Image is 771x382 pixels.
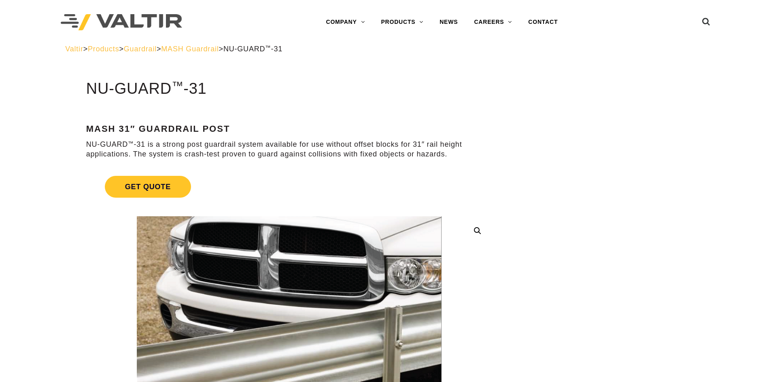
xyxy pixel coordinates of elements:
h1: NU-GUARD -31 [86,80,492,97]
sup: ™ [128,140,134,146]
strong: MASH 31″ Guardrail Post [86,124,230,134]
a: MASH Guardrail [161,45,219,53]
a: CONTACT [520,14,566,30]
span: Get Quote [105,176,191,198]
a: CAREERS [466,14,520,30]
sup: ™ [265,44,271,51]
a: COMPANY [318,14,373,30]
a: Get Quote [86,166,492,207]
img: Valtir [61,14,182,31]
a: Guardrail [124,45,157,53]
a: NEWS [431,14,466,30]
span: NU-GUARD -31 [223,45,282,53]
div: > > > > [65,44,706,54]
p: NU-GUARD -31 is a strong post guardrail system available for use without offset blocks for 31″ ra... [86,140,492,159]
a: Products [88,45,119,53]
sup: ™ [172,79,183,92]
a: PRODUCTS [373,14,431,30]
a: Valtir [65,45,83,53]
